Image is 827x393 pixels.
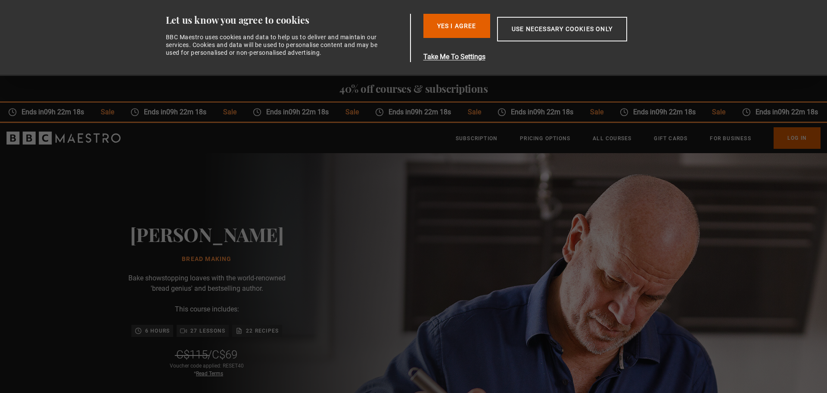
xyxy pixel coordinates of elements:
button: Yes I Agree [423,14,490,38]
nav: Primary [456,127,821,149]
span: Ends in [503,107,578,117]
button: Take Me To Settings [423,52,668,62]
span: C$69 [212,348,237,361]
p: Bake showstopping loaves with the world-renowned 'bread genius' and bestselling author. [121,273,293,294]
div: BBC Maestro uses cookies and data to help us to deliver and maintain our services. Cookies and da... [166,33,383,57]
a: Log In [774,127,821,149]
a: Subscription [456,134,497,143]
a: Pricing Options [520,134,570,143]
div: Let us know you agree to cookies [166,14,407,26]
time: 09h 22m 18s [286,108,326,116]
span: Sale [701,107,731,117]
time: 09h 22m 18s [653,108,693,116]
time: 09h 22m 18s [408,108,448,116]
a: For business [710,134,751,143]
a: All Courses [593,134,631,143]
time: 09h 22m 18s [163,108,203,116]
h1: Bread Making [130,256,284,263]
a: Gift Cards [654,134,687,143]
span: Sale [211,107,241,117]
p: This course includes: [175,304,239,314]
span: Sale [578,107,608,117]
button: Use necessary cookies only [497,17,627,41]
span: Ends in [747,107,823,117]
span: Ends in [258,107,334,117]
span: Sale [456,107,486,117]
p: 27 lessons [190,327,225,335]
time: 09h 22m 18s [530,108,570,116]
p: 6 hours [145,327,170,335]
time: 09h 22m 18s [41,108,81,116]
h2: [PERSON_NAME] [130,223,284,245]
time: 09h 22m 18s [775,108,815,116]
p: 22 recipes [246,327,279,335]
div: / [176,347,237,362]
span: Ends in [381,107,456,117]
span: Sale [89,107,119,117]
span: C$115 [176,348,208,361]
span: Sale [334,107,364,117]
span: Ends in [136,107,211,117]
span: Ends in [14,107,89,117]
span: Ends in [625,107,700,117]
svg: BBC Maestro [6,132,121,145]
